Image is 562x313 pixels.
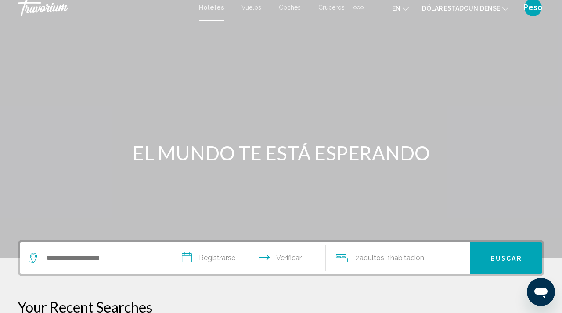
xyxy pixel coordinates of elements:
font: adultos [360,254,384,262]
font: Buscar [490,255,522,262]
iframe: Botón para iniciar la ventana de mensajería [527,278,555,306]
a: Coches [279,4,301,11]
font: , 1 [384,254,390,262]
button: Cambiar idioma [392,2,409,15]
font: Dólar estadounidense [422,5,500,12]
font: EL MUNDO TE ESTÁ ESPERANDO [133,142,430,164]
font: Peso [523,3,543,12]
a: Vuelos [241,4,261,11]
button: Buscar [470,242,542,274]
font: Habitación [390,254,424,262]
a: Hoteles [199,4,224,11]
a: Cruceros [318,4,345,11]
button: Viajeros: 2 adultos, 0 niños [326,242,470,274]
button: Cambiar moneda [422,2,508,15]
div: Widget de búsqueda [20,242,542,274]
button: Elementos de navegación adicionales [353,0,364,15]
button: Fechas de entrada y salida [173,242,326,274]
font: 2 [356,254,360,262]
font: en [392,5,400,12]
